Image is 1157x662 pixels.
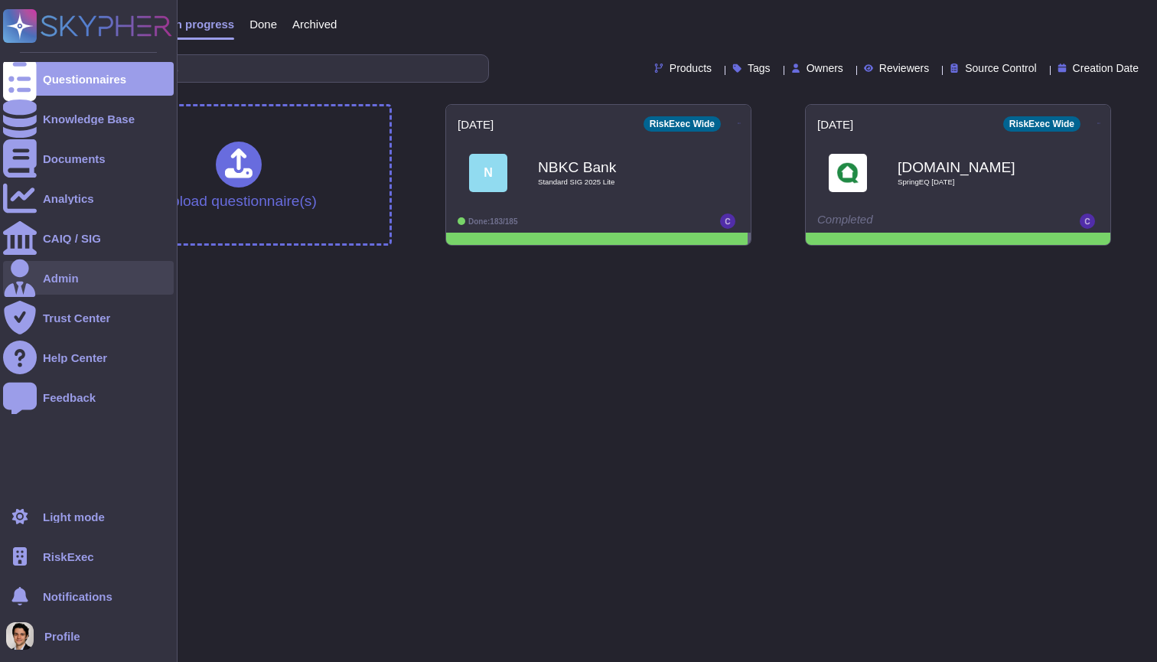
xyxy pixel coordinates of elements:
[43,551,94,563] span: RiskExec
[817,214,1005,229] div: Completed
[3,301,174,334] a: Trust Center
[3,619,44,653] button: user
[3,221,174,255] a: CAIQ / SIG
[43,591,112,602] span: Notifications
[879,63,929,73] span: Reviewers
[3,181,174,215] a: Analytics
[807,63,843,73] span: Owners
[965,63,1036,73] span: Source Control
[43,511,105,523] div: Light mode
[44,631,80,642] span: Profile
[43,153,106,165] div: Documents
[6,622,34,650] img: user
[458,119,494,130] span: [DATE]
[43,272,79,284] div: Admin
[3,341,174,374] a: Help Center
[538,178,691,186] span: Standard SIG 2025 Lite
[3,102,174,135] a: Knowledge Base
[644,116,721,132] div: RiskExec Wide
[3,62,174,96] a: Questionnaires
[60,55,488,82] input: Search by keywords
[469,154,507,192] div: N
[43,73,126,85] div: Questionnaires
[171,18,234,30] span: In progress
[1073,63,1139,73] span: Creation Date
[829,154,867,192] img: Logo
[249,18,277,30] span: Done
[292,18,337,30] span: Archived
[670,63,712,73] span: Products
[43,113,135,125] div: Knowledge Base
[3,261,174,295] a: Admin
[1003,116,1080,132] div: RiskExec Wide
[817,119,853,130] span: [DATE]
[3,380,174,414] a: Feedback
[43,193,94,204] div: Analytics
[748,63,771,73] span: Tags
[43,392,96,403] div: Feedback
[720,214,735,229] img: user
[43,352,107,364] div: Help Center
[468,217,518,226] span: Done: 183/185
[43,312,110,324] div: Trust Center
[898,178,1051,186] span: SpringEQ [DATE]
[1080,214,1095,229] img: user
[898,160,1051,174] b: [DOMAIN_NAME]
[161,142,317,208] div: Upload questionnaire(s)
[3,142,174,175] a: Documents
[538,160,691,174] b: NBKC Bank
[43,233,101,244] div: CAIQ / SIG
